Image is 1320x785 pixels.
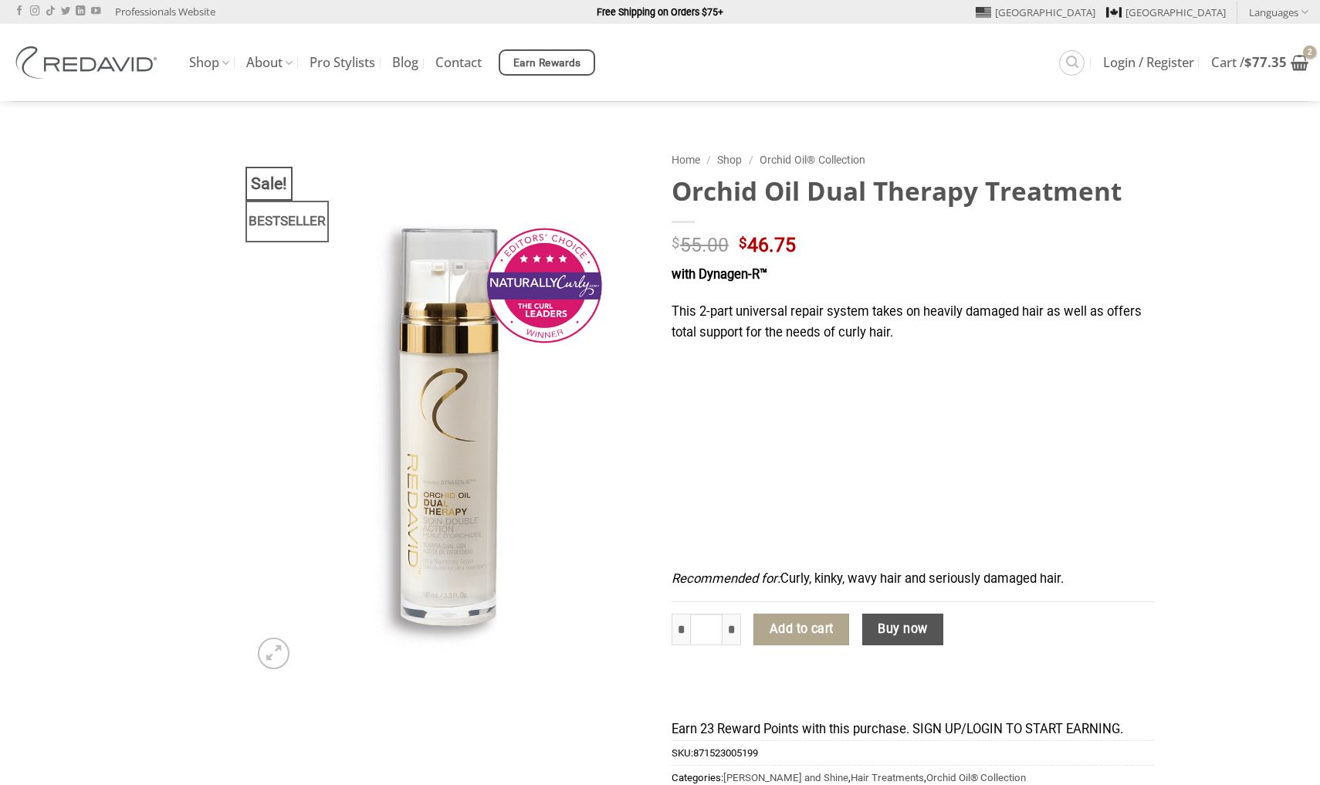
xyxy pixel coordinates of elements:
span: / [706,154,711,166]
a: Languages [1249,1,1308,23]
a: Follow on TikTok [46,6,55,17]
div: Earn 23 Reward Points with this purchase. SIGN UP/LOGIN TO START EARNING. [672,719,1154,740]
span: SKU: [672,740,1154,765]
h1: Orchid Oil Dual Therapy Treatment [672,174,1154,208]
a: Zoom [258,638,289,668]
a: Orchid Oil® Collection [760,154,865,166]
input: Increase quantity of Orchid Oil Dual Therapy Treatment [723,614,741,646]
button: Add to cart [753,614,849,646]
span: Login / Register [1103,56,1194,69]
bdi: 46.75 [739,234,796,256]
img: REDAVID Orchid Oil Dual Therapy ~ Award Winning Curl Care [249,144,648,677]
span: Cart / [1211,56,1287,69]
span: 871523005199 [693,747,758,759]
span: $ [1244,53,1252,71]
a: Orchid Oil® Collection [926,772,1026,783]
strong: Free Shipping on Orders $75+ [597,6,723,18]
a: [PERSON_NAME] and Shine [723,772,848,783]
a: Login / Register [1103,49,1194,76]
div: Curly, kinky, wavy hair and seriously damaged hair. [672,265,1154,602]
span: $ [672,236,680,251]
a: About [246,48,293,78]
a: Shop [189,48,229,78]
a: Contact [435,49,482,76]
a: Shop [717,154,742,166]
a: [GEOGRAPHIC_DATA] [1106,1,1226,24]
a: View cart [1211,46,1308,80]
input: Product quantity [690,614,723,646]
a: Hair Treatments [851,772,924,783]
span: / [749,154,753,166]
span: Earn Rewards [513,55,581,72]
a: [GEOGRAPHIC_DATA] [976,1,1095,24]
a: Follow on LinkedIn [76,6,85,17]
a: Follow on YouTube [91,6,100,17]
input: Reduce quantity of Orchid Oil Dual Therapy Treatment [672,614,690,646]
a: Follow on Twitter [61,6,70,17]
nav: Breadcrumb [672,151,1154,169]
p: This 2-part universal repair system takes on heavily damaged hair as well as offers total support... [672,302,1154,343]
a: Follow on Instagram [30,6,39,17]
em: Recommended for: [672,571,780,586]
a: Blog [392,49,418,76]
a: Search [1059,50,1085,76]
a: Earn Rewards [499,49,595,76]
a: Follow on Facebook [15,6,24,17]
bdi: 77.35 [1244,53,1287,71]
a: Home [672,154,700,166]
span: $ [739,236,747,251]
button: Buy now [862,614,943,646]
strong: with Dynagen-R™ [672,267,767,282]
a: Pro Stylists [310,49,375,76]
bdi: 55.00 [672,234,729,256]
img: REDAVID Salon Products | United States [12,46,166,79]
